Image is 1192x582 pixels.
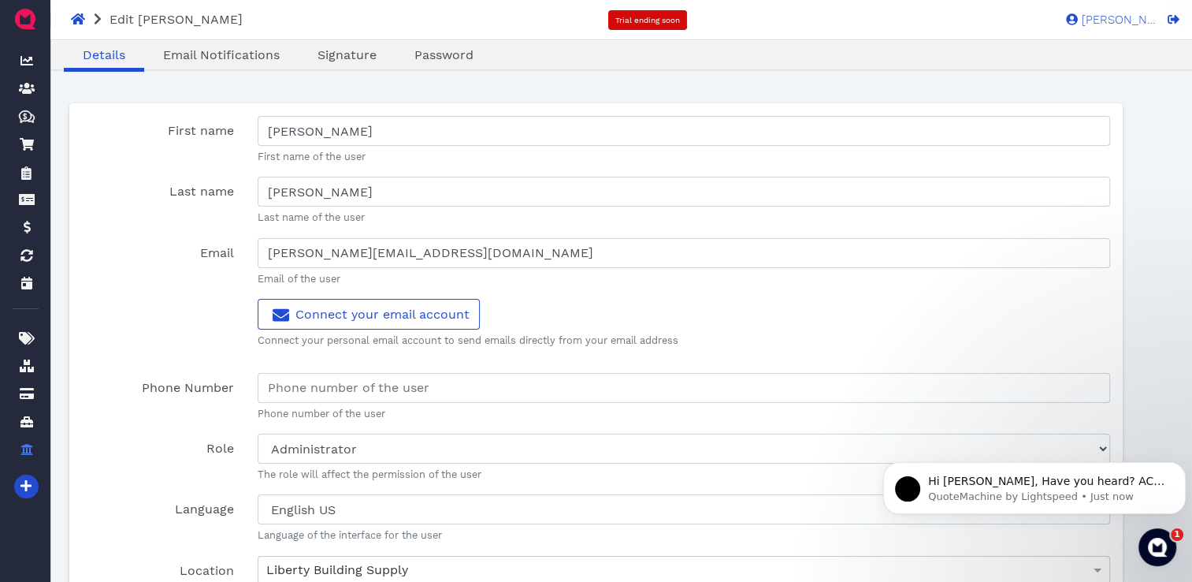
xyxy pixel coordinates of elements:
span: Liberty Building Supply [266,562,408,577]
a: Signature [299,46,395,65]
span: Phone number of the user [258,408,385,420]
input: Last name of the user [258,177,1110,207]
span: Last name of the user [258,211,365,223]
iframe: Intercom live chat [1138,528,1176,566]
span: Connect your email account [268,307,470,322]
span: Email of the user [258,273,340,285]
span: Role [206,441,234,456]
span: Location [180,563,234,578]
span: Last name [169,184,234,199]
span: First name of the user [258,151,366,162]
input: First name of the user [258,116,1110,146]
a: Trial ending soon [608,10,687,30]
span: Phone Number [142,380,234,395]
a: Email Notifications [144,46,299,65]
img: QuoteM_icon_flat.png [13,6,38,32]
span: First name [168,123,234,138]
span: Details [83,47,125,62]
a: Password [395,46,492,65]
a: Details [64,46,144,65]
span: Signature [317,47,377,62]
span: The role will affect the permission of the user [258,468,481,480]
tspan: $ [23,112,28,120]
span: Language [175,502,234,517]
input: Phone number of the user [258,373,1110,403]
span: Connect your personal email account to send emails directly from your email address [258,334,678,346]
span: Email [200,245,234,260]
span: Trial ending soon [615,16,680,24]
iframe: Intercom notifications message [877,429,1192,539]
span: [PERSON_NAME] [1078,14,1157,26]
input: Email of the user [258,238,1110,268]
a: [PERSON_NAME] [1058,12,1157,26]
span: Email Notifications [163,47,280,62]
span: Password [414,47,473,62]
a: Connect your email account [258,299,480,330]
span: Edit [PERSON_NAME] [110,12,243,27]
span: Language of the interface for the user [258,529,442,541]
span: 1 [1171,528,1183,541]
